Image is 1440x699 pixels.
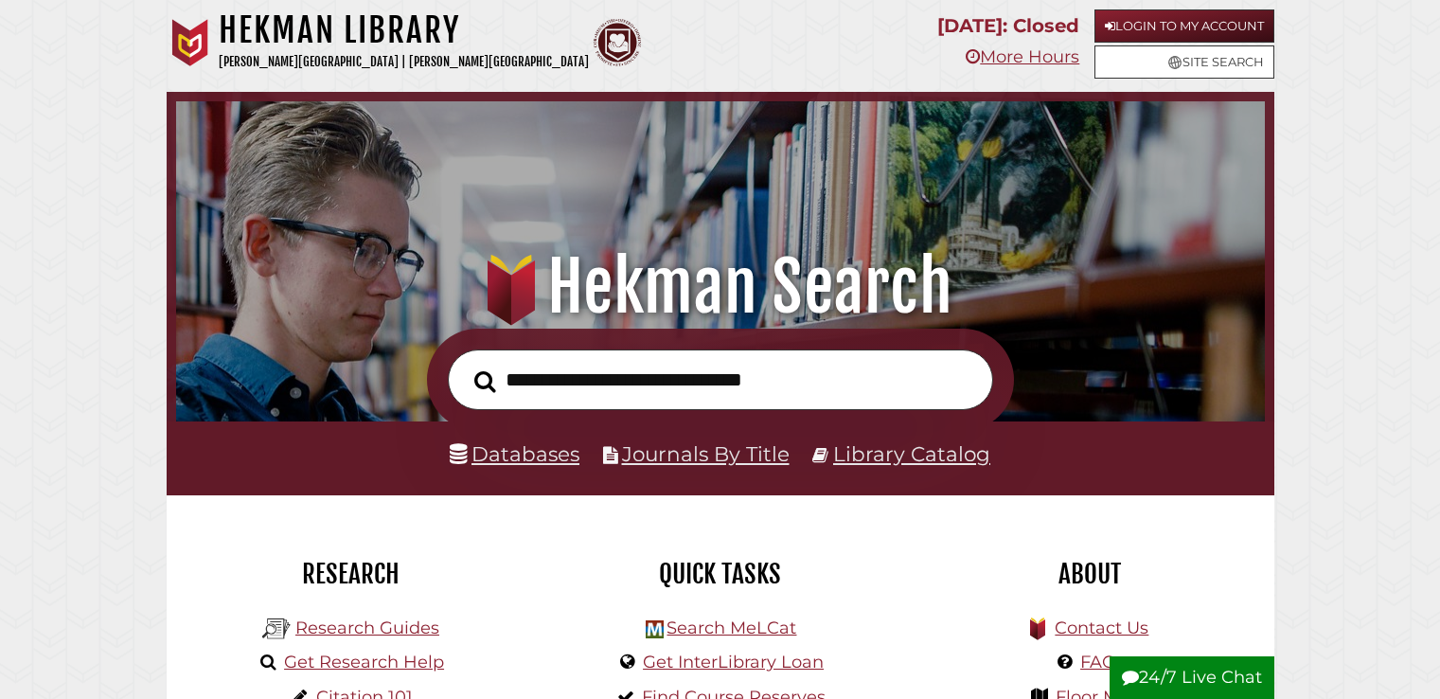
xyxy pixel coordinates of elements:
[167,19,214,66] img: Calvin University
[966,46,1079,67] a: More Hours
[197,245,1242,329] h1: Hekman Search
[622,441,790,466] a: Journals By Title
[937,9,1079,43] p: [DATE]: Closed
[833,441,990,466] a: Library Catalog
[667,618,796,638] a: Search MeLCat
[594,19,641,66] img: Calvin Theological Seminary
[1080,652,1125,672] a: FAQs
[1094,9,1274,43] a: Login to My Account
[550,558,891,590] h2: Quick Tasks
[284,652,444,672] a: Get Research Help
[643,652,824,672] a: Get InterLibrary Loan
[295,618,439,638] a: Research Guides
[219,9,589,51] h1: Hekman Library
[465,365,506,398] button: Search
[219,51,589,73] p: [PERSON_NAME][GEOGRAPHIC_DATA] | [PERSON_NAME][GEOGRAPHIC_DATA]
[262,615,291,643] img: Hekman Library Logo
[919,558,1260,590] h2: About
[474,369,496,392] i: Search
[646,620,664,638] img: Hekman Library Logo
[1055,618,1148,638] a: Contact Us
[1094,45,1274,79] a: Site Search
[450,441,579,466] a: Databases
[181,558,522,590] h2: Research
